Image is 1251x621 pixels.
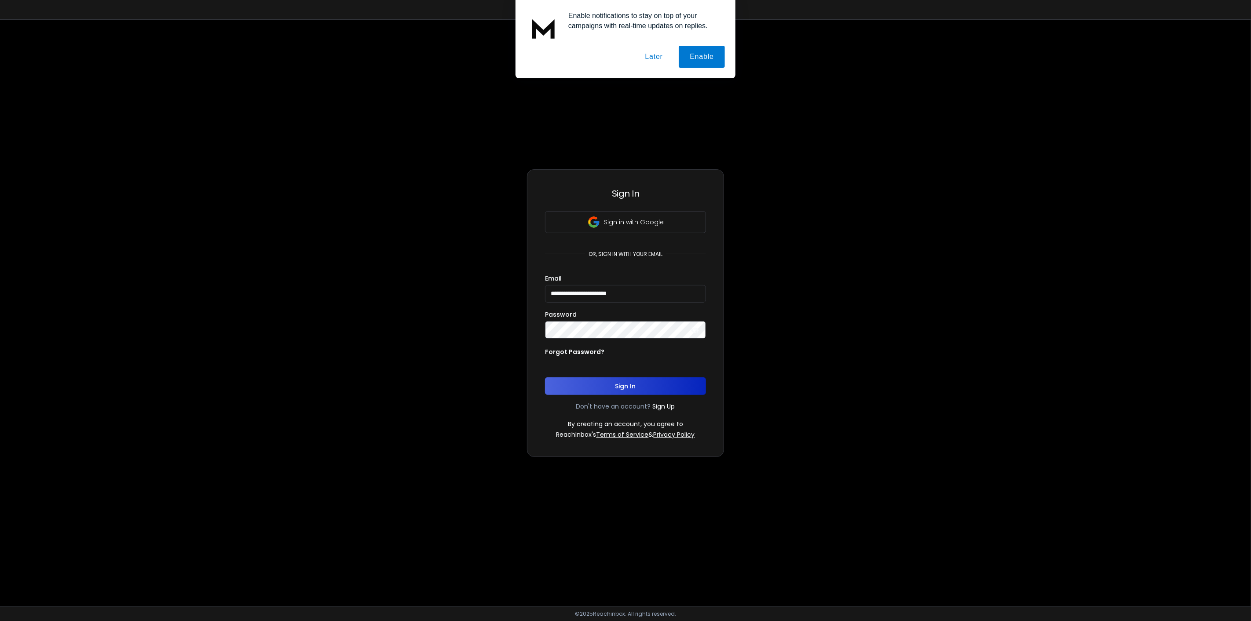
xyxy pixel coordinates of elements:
p: Sign in with Google [604,218,664,226]
img: notification icon [526,11,561,46]
img: logo_orange.svg [14,14,21,21]
a: Sign Up [653,402,675,411]
img: tab_keywords_by_traffic_grey.svg [94,51,101,58]
div: Dominio: [URL] [23,23,65,30]
div: Enable notifications to stay on top of your campaigns with real-time updates on replies. [561,11,725,31]
img: tab_domain_overview_orange.svg [37,51,44,58]
p: or, sign in with your email [585,251,666,258]
label: Password [545,311,577,318]
label: Email [545,275,562,281]
div: Palabras clave [103,52,140,58]
img: website_grey.svg [14,23,21,30]
button: Enable [679,46,725,68]
button: Sign in with Google [545,211,706,233]
p: Forgot Password? [545,347,604,356]
div: v 4.0.25 [25,14,43,21]
p: By creating an account, you agree to [568,420,683,428]
h3: Sign In [545,187,706,200]
div: Dominio [46,52,67,58]
button: Later [634,46,673,68]
a: Privacy Policy [654,430,695,439]
button: Sign In [545,377,706,395]
a: Terms of Service [596,430,649,439]
p: ReachInbox's & [556,430,695,439]
p: Don't have an account? [576,402,651,411]
p: © 2025 Reachinbox. All rights reserved. [575,610,676,617]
